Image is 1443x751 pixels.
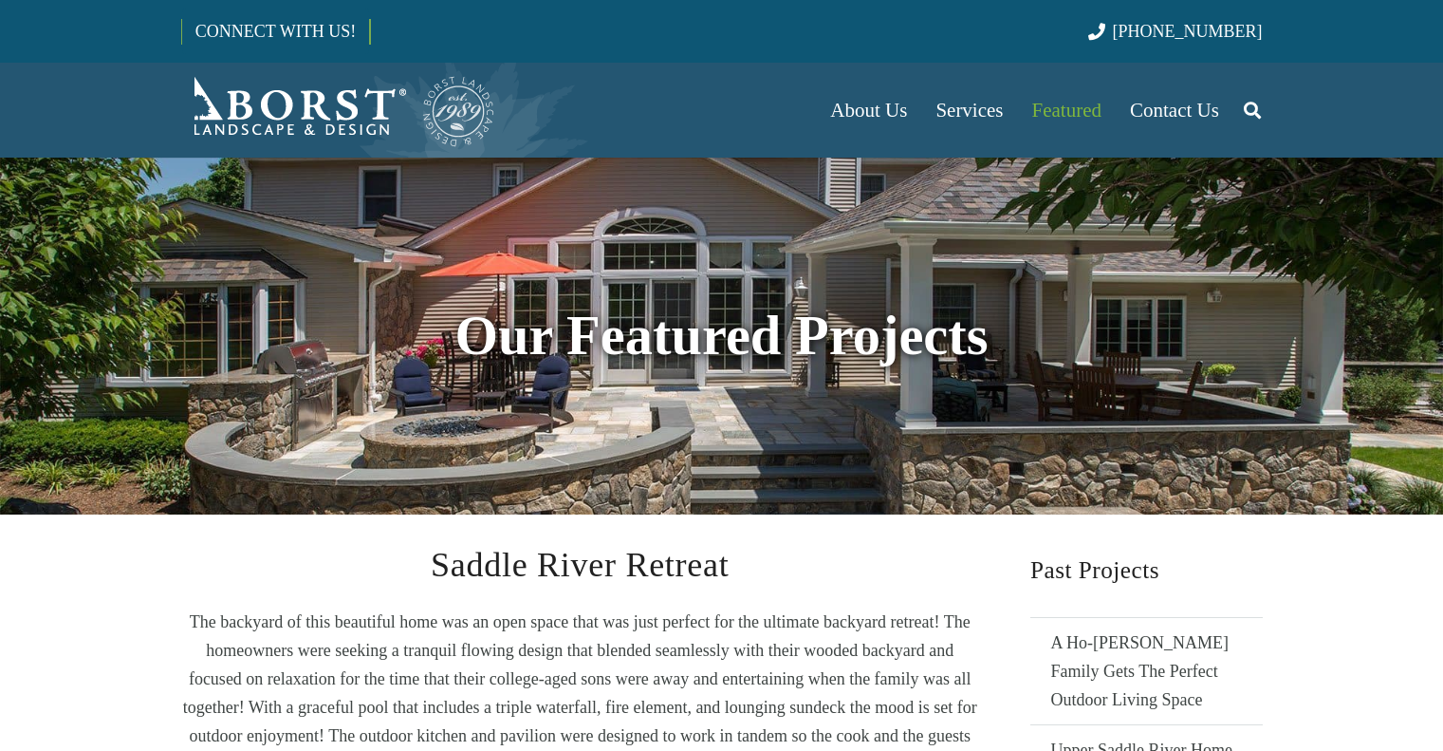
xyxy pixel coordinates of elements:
[935,99,1003,122] span: Services
[1130,99,1219,122] span: Contact Us
[454,305,988,366] strong: Our Featured Projects
[1030,617,1263,724] a: A Ho-[PERSON_NAME] Family Gets The Perfect Outdoor Living Space
[1018,63,1116,158] a: Featured
[181,549,980,582] h2: Saddle River Retreat
[1030,549,1263,591] h2: Past Projects
[182,9,369,54] a: CONNECT WITH US!
[181,72,496,148] a: Borst-Logo
[921,63,1017,158] a: Services
[1233,86,1271,134] a: Search
[1088,22,1262,41] a: [PHONE_NUMBER]
[1032,99,1101,122] span: Featured
[816,63,921,158] a: About Us
[830,99,907,122] span: About Us
[1116,63,1233,158] a: Contact Us
[1113,22,1263,41] span: [PHONE_NUMBER]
